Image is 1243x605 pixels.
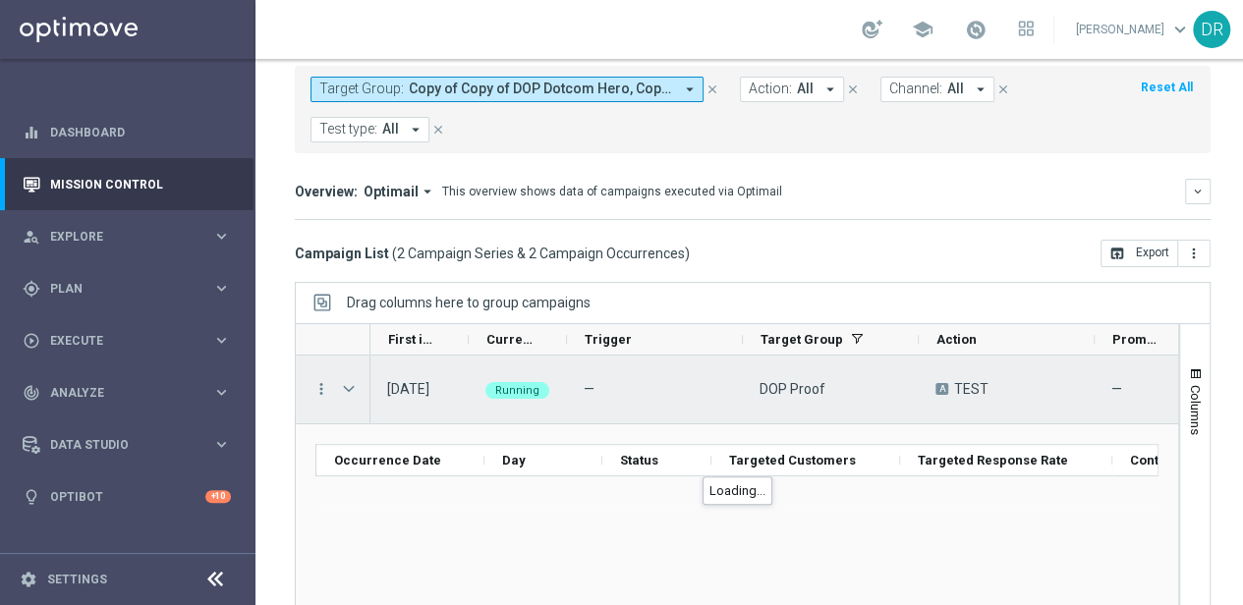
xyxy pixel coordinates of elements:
i: arrow_drop_down [821,81,839,98]
span: Copy of Copy of DOP Dotcom Hero, Copy of DOP Dotcom Hero, Copy of DOP Omni Promo, Copy of DOP Omn... [409,81,673,97]
span: keyboard_arrow_down [1169,19,1191,40]
button: Test type: All arrow_drop_down [311,117,429,142]
i: settings [20,571,37,588]
i: keyboard_arrow_right [212,435,231,454]
span: — [1111,380,1122,398]
a: [PERSON_NAME]keyboard_arrow_down [1074,15,1193,44]
i: arrow_drop_down [419,183,436,200]
i: play_circle_outline [23,332,40,350]
i: arrow_drop_down [972,81,989,98]
button: more_vert [1178,240,1211,267]
span: Occurrence Date [334,453,441,467]
span: Drag columns here to group campaigns [347,295,591,310]
span: Targeted Response Rate [918,453,1068,467]
span: Target Group [761,332,843,347]
button: gps_fixed Plan keyboard_arrow_right [22,281,232,297]
i: keyboard_arrow_right [212,279,231,298]
div: Data Studio [23,436,212,454]
span: DOP Proof [760,380,825,398]
button: Channel: All arrow_drop_down [880,77,994,102]
multiple-options-button: Export to CSV [1101,245,1211,260]
span: Running [495,384,539,397]
button: Mission Control [22,177,232,192]
button: track_changes Analyze keyboard_arrow_right [22,385,232,401]
span: Targeted Customers [729,453,856,467]
span: Optimail [364,183,419,200]
div: Row Groups [347,295,591,310]
i: gps_fixed [23,280,40,298]
h3: Campaign List [295,245,690,262]
span: Promotions [1112,332,1159,347]
a: Mission Control [50,158,231,210]
button: open_in_browser Export [1101,240,1178,267]
span: All [382,121,399,137]
span: Data Studio [50,439,212,451]
button: Reset All [1139,77,1195,98]
span: Execute [50,335,212,347]
i: keyboard_arrow_right [212,383,231,402]
i: close [996,82,1010,96]
span: Current Status [486,332,534,347]
button: close [429,119,447,140]
div: 21 Aug 2025, Thursday [387,380,429,398]
span: Test type: [319,121,377,137]
div: Execute [23,332,212,350]
button: Target Group: Copy of Copy of DOP Dotcom Hero, Copy of DOP Dotcom Hero, Copy of DOP Omni Promo, C... [311,77,704,102]
div: Dashboard [23,106,231,158]
span: Action: [749,81,792,97]
button: lightbulb Optibot +10 [22,489,232,505]
button: Action: All arrow_drop_down [740,77,844,102]
i: track_changes [23,384,40,402]
span: ) [685,245,690,262]
div: This overview shows data of campaigns executed via Optimail [442,183,782,200]
div: DR [1193,11,1230,48]
button: play_circle_outline Execute keyboard_arrow_right [22,333,232,349]
span: Explore [50,231,212,243]
i: equalizer [23,124,40,141]
span: Plan [50,283,212,295]
div: Analyze [23,384,212,402]
span: 2 Campaign Series & 2 Campaign Occurrences [397,245,685,262]
button: more_vert [312,380,330,398]
i: person_search [23,228,40,246]
i: keyboard_arrow_down [1191,185,1205,198]
i: keyboard_arrow_right [212,227,231,246]
i: arrow_drop_down [681,81,699,98]
div: Explore [23,228,212,246]
button: keyboard_arrow_down [1185,179,1211,204]
button: Optimail arrow_drop_down [358,183,442,200]
span: Analyze [50,387,212,399]
i: lightbulb [23,488,40,506]
a: Settings [47,574,107,585]
span: school [912,19,933,40]
i: arrow_drop_down [407,121,424,138]
span: Action [936,332,977,347]
span: Columns [1188,385,1204,435]
button: close [704,79,721,100]
span: A [935,383,948,395]
div: Plan [23,280,212,298]
span: Channel: [889,81,942,97]
button: person_search Explore keyboard_arrow_right [22,229,232,245]
span: First in Range [388,332,435,347]
colored-tag: Running [485,380,549,399]
button: close [844,79,862,100]
button: Data Studio keyboard_arrow_right [22,437,232,453]
span: TEST [954,380,989,398]
button: close [994,79,1012,100]
i: close [431,123,445,137]
div: Optibot [23,470,231,522]
a: Dashboard [50,106,231,158]
span: — [584,381,594,397]
i: more_vert [1186,246,1202,261]
span: ( [392,245,397,262]
span: Status [620,453,658,467]
span: Loading... [703,476,772,505]
span: Target Group: [319,81,404,97]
